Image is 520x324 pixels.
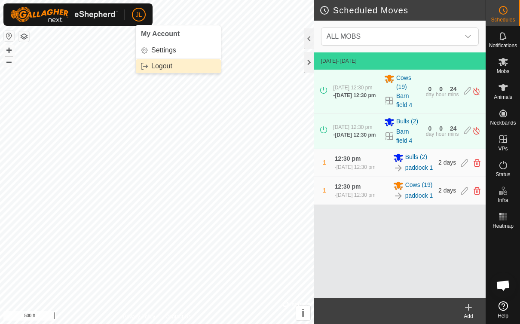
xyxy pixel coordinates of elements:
span: [DATE] 12:30 pm [336,192,376,198]
button: i [296,306,310,320]
div: 0 [439,86,443,92]
h2: Scheduled Moves [319,5,486,15]
div: 0 [428,86,432,92]
div: hour [436,131,446,137]
span: Animals [494,95,512,100]
span: Schedules [491,17,515,22]
span: ALL MOBS [323,28,459,45]
span: 12:30 pm [335,183,361,190]
div: hour [436,92,446,97]
span: [DATE] [321,58,337,64]
span: Notifications [489,43,517,48]
span: - [DATE] [337,58,356,64]
a: Contact Us [165,313,191,321]
a: Barn field 4 [396,92,421,110]
a: Barn field 4 [396,127,421,145]
a: Settings [136,43,221,57]
div: Add [451,312,486,320]
span: Infra [498,198,508,203]
span: 1 [323,159,326,166]
span: VPs [498,146,508,151]
span: i [302,307,305,319]
span: My Account [141,30,180,37]
span: 1 [323,187,326,194]
div: mins [448,92,459,97]
span: [DATE] 12:30 pm [333,124,372,130]
div: - [333,131,376,139]
div: Open chat [490,272,516,298]
div: 24 [450,125,457,131]
a: Logout [136,59,221,73]
span: 2 days [438,159,456,166]
img: Gallagher Logo [10,7,118,22]
span: Settings [151,47,176,54]
span: JL [136,10,142,19]
span: [DATE] 12:30 pm [335,92,376,98]
span: ALL MOBS [327,33,361,40]
span: [DATE] 12:30 pm [335,132,376,138]
div: - [335,191,376,199]
div: day [426,92,434,97]
span: Logout [151,63,172,70]
img: Turn off schedule move [472,126,480,135]
a: paddock 1 [405,163,433,172]
span: Heatmap [492,223,514,229]
button: – [4,56,14,67]
img: To [393,163,404,173]
a: Privacy Policy [123,313,155,321]
span: Mobs [497,69,509,74]
span: Neckbands [490,120,516,125]
span: Cows (19) [396,73,421,92]
div: 24 [450,86,457,92]
button: Map Layers [19,31,29,42]
span: [DATE] 12:30 pm [336,164,376,170]
button: Reset Map [4,31,14,41]
span: Bulls (2) [396,117,418,127]
span: Help [498,313,508,318]
img: Turn off schedule move [472,87,480,96]
div: - [335,163,376,171]
a: paddock 1 [405,191,433,200]
div: - [333,92,376,99]
span: Cows (19) [405,180,433,191]
a: Help [486,298,520,322]
div: dropdown trigger [459,28,477,45]
div: day [426,131,434,137]
button: + [4,45,14,55]
span: 12:30 pm [335,155,361,162]
div: 0 [439,125,443,131]
div: mins [448,131,459,137]
span: [DATE] 12:30 pm [333,85,372,91]
img: To [393,191,404,201]
span: Bulls (2) [405,153,427,163]
div: 0 [428,125,432,131]
span: 2 days [438,187,456,194]
span: Status [496,172,510,177]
